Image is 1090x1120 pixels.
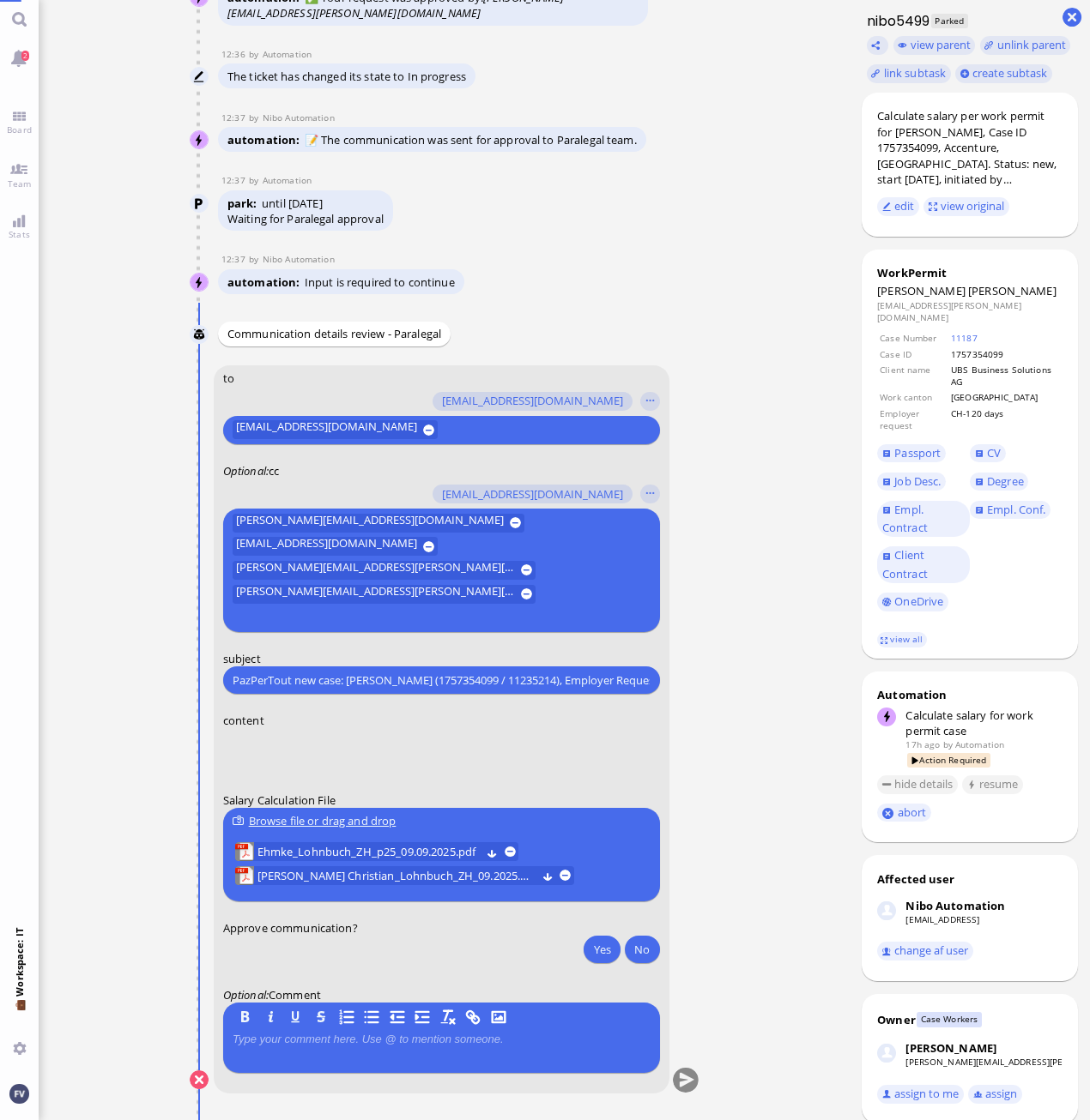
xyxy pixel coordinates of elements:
span: Parked [931,14,968,28]
span: to [222,370,233,386]
img: Nibo Automation [191,131,209,150]
button: assign [968,1085,1022,1104]
span: Approve communication? [222,920,357,936]
span: Optional [222,987,265,1003]
a: view all [877,632,927,647]
a: Job Desc. [877,473,946,491]
span: Degree [987,473,1024,489]
span: 17h ago [905,738,940,750]
button: unlink parent [980,36,1071,55]
a: Passport [877,444,946,463]
span: 12:37 [221,174,249,186]
button: resume [962,775,1023,794]
td: Case Number [879,331,948,345]
a: OneDrive [877,593,948,611]
lob-view: EHMKE Christian_Lohnbuch_ZH_09.2025.pdf [234,866,573,885]
span: [PERSON_NAME][EMAIL_ADDRESS][PERSON_NAME][DOMAIN_NAME] [235,585,514,604]
span: Team [3,178,36,190]
div: Automation [877,687,1063,702]
span: cc [269,463,279,479]
td: Employer request [879,406,948,433]
img: Janet Mathews [877,1044,896,1063]
span: CV [987,445,1001,461]
span: automation@nibo.ai [263,253,335,265]
span: [EMAIL_ADDRESS][DOMAIN_NAME] [442,394,623,408]
span: park [227,196,262,211]
button: I [261,1008,280,1027]
img: Nibo Automation [191,274,209,292]
button: [PERSON_NAME][EMAIL_ADDRESS][DOMAIN_NAME] [232,514,524,533]
em: : [222,463,268,479]
span: [EMAIL_ADDRESS][DOMAIN_NAME] [442,488,623,502]
button: create subtask [955,64,1052,83]
span: 12:37 [221,253,249,265]
a: 11187 [951,332,978,344]
span: Salary Calculation File [222,792,335,808]
span: link subtask [884,65,947,81]
td: Case ID [879,347,948,361]
span: 📝 The communication was sent for approval to Paralegal team. [305,132,637,148]
button: [EMAIL_ADDRESS][DOMAIN_NAME] [232,420,437,439]
button: edit [877,197,919,216]
span: [DATE] [288,196,323,211]
button: No [625,936,659,963]
span: by [249,48,263,60]
span: automation@nibo.ai [263,111,335,123]
img: Ehmke_Lohnbuch_ZH_p25_09.09.2025.pdf [234,842,253,861]
button: S [312,1008,330,1027]
span: The ticket has changed its state to In progress [227,69,466,84]
a: Degree [970,473,1028,491]
span: 12:37 [221,111,249,123]
button: view original [923,197,1009,216]
div: Affected user [877,871,954,887]
span: automation@bluelakelegal.com [263,48,312,60]
img: Automation [191,68,209,87]
span: Input is required to continue [305,274,455,290]
span: by [249,174,263,186]
a: [EMAIL_ADDRESS] [905,913,979,925]
button: B [235,1008,254,1027]
span: content [222,713,263,728]
td: CH-120 days [950,406,1061,433]
span: Empl. Contract [882,502,928,536]
span: Comment [269,987,321,1003]
span: Empl. Conf. [987,502,1045,517]
div: Calculate salary for work permit case [905,708,1062,738]
button: assign to me [877,1085,964,1104]
span: 12:36 [221,48,249,60]
span: by [249,253,263,265]
div: Owner [877,1012,916,1027]
div: [PERSON_NAME] [905,1040,996,1056]
span: by [943,738,953,750]
task-group-action-menu: link subtask [867,64,951,83]
span: subject [222,651,260,666]
button: [EMAIL_ADDRESS][DOMAIN_NAME] [432,485,632,503]
button: [PERSON_NAME][EMAIL_ADDRESS][PERSON_NAME][DOMAIN_NAME] [232,585,535,604]
button: U [286,1008,305,1027]
span: Stats [4,228,34,240]
div: Waiting for Paralegal approval [227,211,384,226]
button: Download EHMKE Christian_Lohnbuch_ZH_09.2025.pdf [542,870,553,881]
td: Work canton [879,390,948,404]
span: Board [3,123,36,135]
span: Job Desc. [894,473,941,489]
a: CV [970,444,1006,463]
a: Empl. Conf. [970,501,1051,520]
span: Optional [222,463,265,479]
span: until [262,196,286,211]
span: automation [227,274,305,290]
div: Browse file or drag and drop [232,812,649,830]
span: Ehmke_Lohnbuch_ZH_p25_09.09.2025.pdf [257,842,480,861]
span: [PERSON_NAME] [877,283,966,298]
button: remove [504,846,515,858]
span: automation@bluelakelegal.com [263,174,312,186]
span: automation@bluelakelegal.com [955,738,1004,750]
span: [PERSON_NAME][EMAIL_ADDRESS][DOMAIN_NAME] [235,514,503,533]
span: Action Required [907,753,990,768]
td: [GEOGRAPHIC_DATA] [950,390,1061,404]
button: abort [877,804,931,822]
button: Cancel [190,1070,209,1089]
span: automation [227,132,305,148]
button: Download Ehmke_Lohnbuch_ZH_p25_09.09.2025.pdf [487,846,498,858]
span: 2 [21,51,29,61]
